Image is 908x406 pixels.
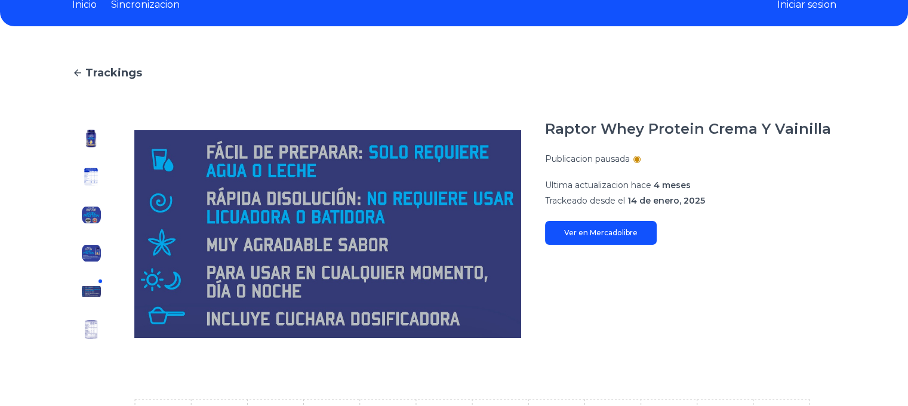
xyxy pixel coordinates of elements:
span: Trackeado desde el [545,195,625,206]
h1: Raptor Whey Protein Crema Y Vainilla [545,119,831,139]
a: Ver en Mercadolibre [545,221,657,245]
img: Raptor Whey Protein Crema Y Vainilla [134,119,521,349]
span: 4 meses [654,180,691,190]
img: Raptor Whey Protein Crema Y Vainilla [82,282,101,301]
span: Trackings [85,64,142,81]
img: Raptor Whey Protein Crema Y Vainilla [82,129,101,148]
span: 14 de enero, 2025 [627,195,705,206]
img: Raptor Whey Protein Crema Y Vainilla [82,167,101,186]
span: Ultima actualizacion hace [545,180,651,190]
img: Raptor Whey Protein Crema Y Vainilla [82,205,101,224]
img: Raptor Whey Protein Crema Y Vainilla [82,320,101,339]
p: Publicacion pausada [545,153,630,165]
img: Raptor Whey Protein Crema Y Vainilla [82,244,101,263]
a: Trackings [72,64,836,81]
